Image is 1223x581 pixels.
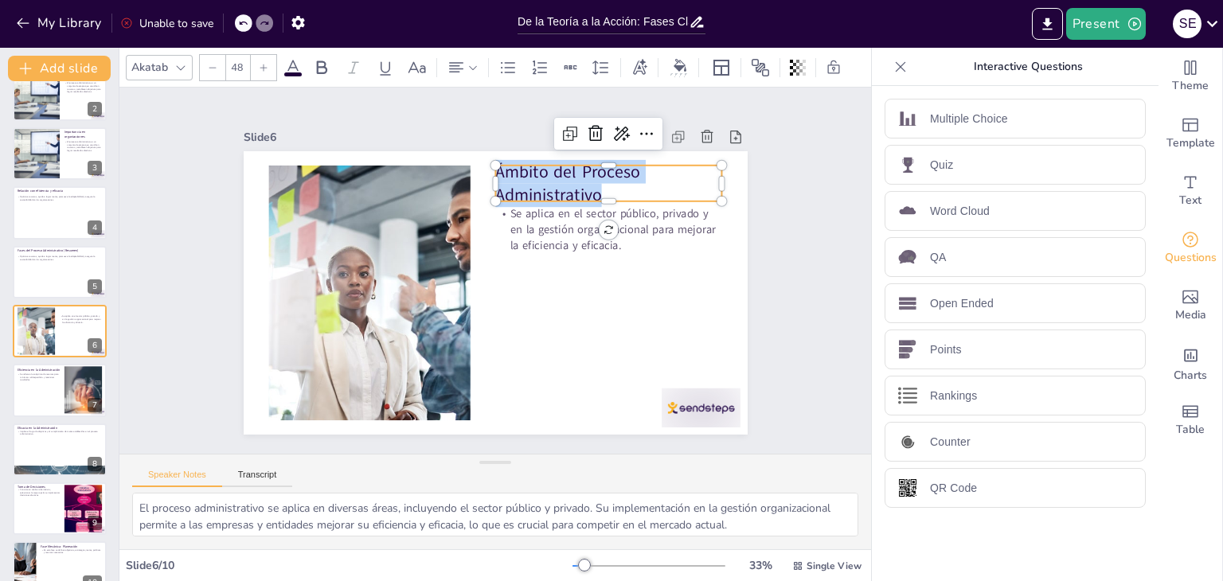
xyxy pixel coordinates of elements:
span: Text [1179,192,1202,209]
p: Interactive Questions [913,48,1143,86]
img: Quiz icon [898,155,917,174]
button: Export to PowerPoint [1032,8,1063,40]
img: Multiple Choice icon [898,109,917,128]
p: Implica el logro de objetivos y el cumplimiento de metas establecidas en el proceso administrativo. [18,430,102,435]
span: Theme [1172,77,1209,95]
div: S E [1173,10,1202,38]
div: Get real-time input from your audience [1159,220,1222,277]
div: Layout [709,55,734,80]
button: Transcript [222,470,293,487]
p: Optimiza recursos, ayuda a lograr metas, promueve la adaptabilidad y asegura la sostenibilidad en... [18,255,102,260]
div: 9 [13,482,107,535]
p: Eficacia en la Administración [18,425,102,430]
p: Se refiere al uso óptimo de recursos para minimizar el desperdicio y maximizar resultados. [18,373,60,382]
div: 2 [88,102,102,116]
span: Charts [1174,367,1207,384]
p: En esta fase se definen objetivos, estrategias, metas, políticas y recursos necesarios. [41,548,102,553]
div: 7 [88,398,102,412]
p: Relación con eficiencia y eficacia [18,189,102,193]
img: Counter icon [898,432,917,451]
div: 9 [88,516,102,530]
p: El proceso administrativo es un conjunto de etapas que coordinan recursos y establecen objetivos ... [64,140,102,152]
p: Consiste en analizar alternativas, seleccionar la mejor opción e implementar decisiones efectivas. [18,488,60,497]
div: Add text boxes [1159,162,1222,220]
div: 8 [13,423,107,476]
p: Points [930,341,962,358]
button: My Library [12,10,108,36]
img: QR Code icon [898,478,917,497]
p: Quiz [930,157,953,174]
div: 6 [88,338,102,353]
p: Optimiza recursos, ayuda a lograr metas, promueve la adaptabilidad y asegura la sostenibilidad en... [18,195,102,201]
button: Present [1066,8,1146,40]
img: Word Cloud icon [898,201,917,220]
div: Add ready made slides [1159,105,1222,162]
div: Text effects [627,55,651,80]
span: Template [1166,135,1215,152]
img: QA icon [898,248,917,267]
div: 7 [13,364,107,416]
p: Counter [930,434,971,450]
p: QA [930,249,947,266]
div: Akatab [128,57,171,78]
div: 5 [13,246,107,298]
div: 3 [13,127,107,180]
div: Add a table [1159,392,1222,449]
p: Se aplica en el sector público, privado y en la gestión organizacional para mejorar la eficiencia... [60,315,102,324]
span: Ámbito del Proceso Administrativo [502,161,651,218]
img: Rankings icon [898,386,917,405]
p: Toma de Decisiones [18,485,60,489]
p: Fase Mecánica: Planeación [41,544,102,548]
button: Add slide [8,56,111,81]
div: Unable to save [120,16,213,31]
p: Word Cloud [930,203,990,220]
div: 3 [88,161,102,175]
div: 4 [88,220,102,235]
p: Open Ended [930,295,994,312]
span: Single View [807,560,862,572]
img: Open Ended icon [898,294,917,313]
div: Slide 6 / 10 [126,558,572,573]
div: 33 % [741,558,780,573]
div: 5 [88,279,102,294]
p: Fases del Proceso Administrativo (Resumen) [18,248,102,253]
span: Questions [1165,249,1217,267]
div: Background color [668,59,692,76]
div: 8 [88,457,102,471]
input: Insert title [518,10,689,33]
button: S E [1173,8,1202,40]
div: Slide 6 [258,103,590,153]
p: Multiple Choice [930,111,1008,127]
div: Add charts and graphs [1159,334,1222,392]
span: Media [1175,306,1206,324]
div: 4 [13,186,107,239]
span: Position [751,58,770,77]
p: El proceso administrativo es un conjunto de etapas que coordinan recursos y establecen objetivos ... [64,81,102,93]
div: 2 [13,68,107,120]
p: QR Code [930,480,977,497]
p: Rankings [930,388,977,404]
img: Points icon [898,340,917,359]
p: Importancia en organizaciones [64,130,102,138]
button: Speaker Notes [132,470,222,487]
p: Eficiencia en la Administración [18,368,60,372]
div: Add images, graphics, shapes or video [1159,277,1222,334]
div: Change the overall theme [1159,48,1222,105]
span: Table [1176,421,1205,439]
div: 6 [13,305,107,357]
textarea: El proceso administrativo se aplica en diversas áreas, incluyendo el sector público y privado. Su... [132,493,858,536]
